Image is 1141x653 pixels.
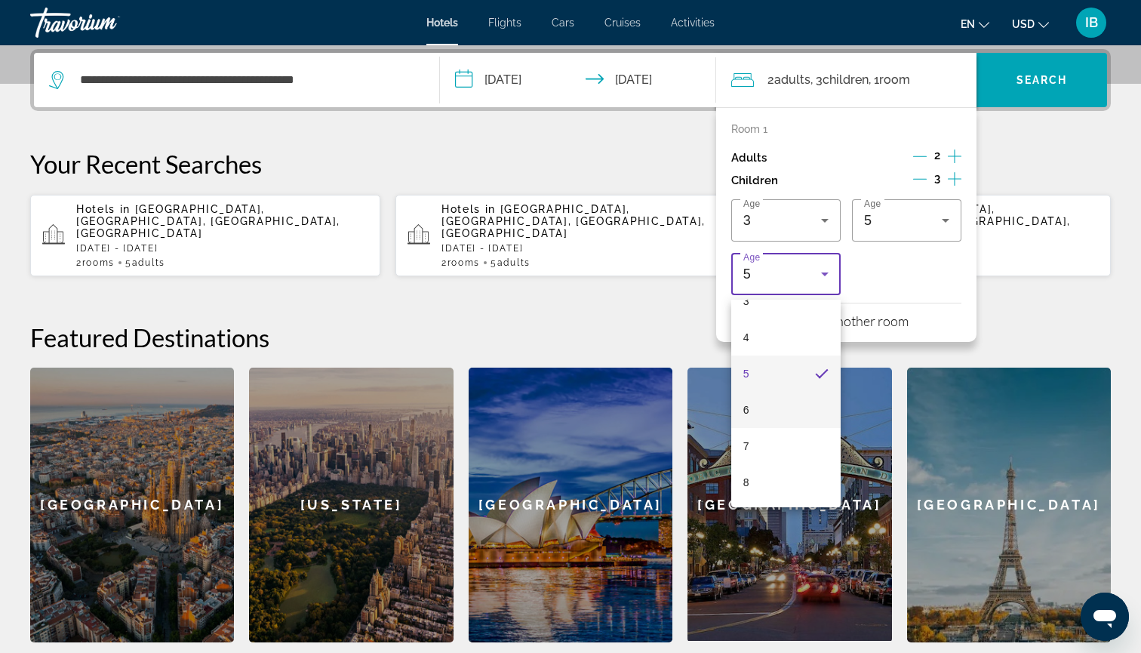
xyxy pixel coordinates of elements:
mat-option: 8 years old [731,464,841,501]
span: 3 [743,292,749,310]
span: 4 [743,328,749,347]
span: 5 [743,365,749,383]
mat-option: 4 years old [731,319,841,356]
mat-option: 5 years old [731,356,841,392]
mat-option: 9 years old [731,501,841,537]
span: 8 [743,473,749,491]
span: 6 [743,401,749,419]
span: 7 [743,437,749,455]
mat-option: 3 years old [731,283,841,319]
mat-option: 7 years old [731,428,841,464]
mat-option: 6 years old [731,392,841,428]
iframe: Кнопка запуска окна обмена сообщениями [1081,593,1129,641]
